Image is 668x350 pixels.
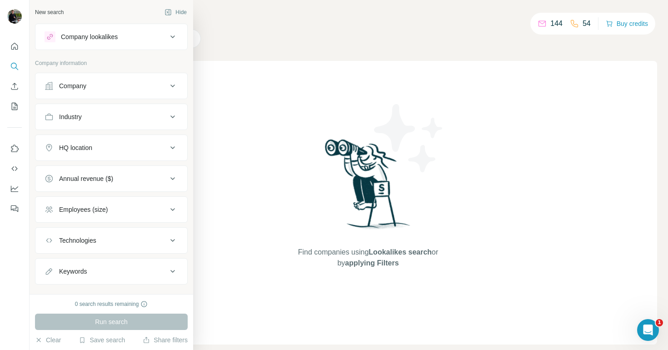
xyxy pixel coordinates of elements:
[35,106,187,128] button: Industry
[7,140,22,157] button: Use Surfe on LinkedIn
[368,97,450,179] img: Surfe Illustration - Stars
[75,300,148,308] div: 0 search results remaining
[606,17,648,30] button: Buy credits
[345,259,399,267] span: applying Filters
[59,205,108,214] div: Employees (size)
[59,236,96,245] div: Technologies
[35,199,187,220] button: Employees (size)
[637,319,659,341] iframe: Intercom live chat
[7,38,22,55] button: Quick start
[656,319,663,326] span: 1
[59,267,87,276] div: Keywords
[321,137,415,238] img: Surfe Illustration - Woman searching with binoculars
[61,32,118,41] div: Company lookalikes
[35,168,187,190] button: Annual revenue ($)
[7,180,22,197] button: Dashboard
[158,5,193,19] button: Hide
[79,335,125,345] button: Save search
[7,78,22,95] button: Enrich CSV
[59,174,113,183] div: Annual revenue ($)
[295,247,441,269] span: Find companies using or by
[35,75,187,97] button: Company
[550,18,563,29] p: 144
[35,335,61,345] button: Clear
[59,112,82,121] div: Industry
[7,160,22,177] button: Use Surfe API
[35,260,187,282] button: Keywords
[369,248,432,256] span: Lookalikes search
[35,230,187,251] button: Technologies
[583,18,591,29] p: 54
[35,26,187,48] button: Company lookalikes
[7,98,22,115] button: My lists
[35,137,187,159] button: HQ location
[7,9,22,24] img: Avatar
[35,59,188,67] p: Company information
[7,58,22,75] button: Search
[79,11,657,24] h4: Search
[143,335,188,345] button: Share filters
[59,143,92,152] div: HQ location
[35,8,64,16] div: New search
[7,200,22,217] button: Feedback
[59,81,86,90] div: Company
